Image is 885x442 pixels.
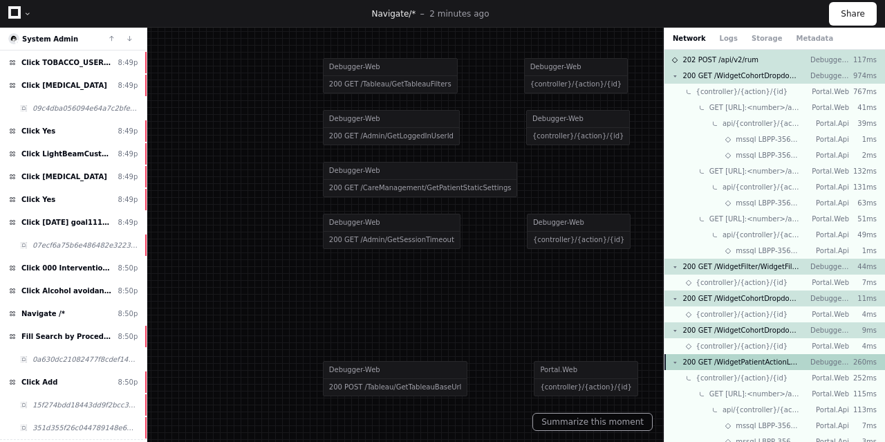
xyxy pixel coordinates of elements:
[810,198,849,208] p: Portal.Api
[810,134,849,145] p: Portal.Api
[21,57,113,68] span: Click TOBACCO_USER_CODE
[21,377,57,387] span: Click Add
[736,246,799,256] span: mssql LBPP-35677LBPortalDev
[682,293,799,304] span: 200 GET /WidgetCohortDropdown/StoreLastSelectedCohortId
[849,182,877,192] p: 131ms
[22,35,78,43] a: System Admin
[810,277,849,288] p: Portal.Web
[810,166,849,176] p: Portal.Web
[118,126,138,136] div: 8:49p
[21,149,113,159] span: Click LightBeamCustom
[849,421,877,431] p: 7ms
[32,103,138,113] span: 09c4dba056094e64a7c2bfebcf923551
[810,214,849,224] p: Portal.Web
[682,55,758,65] span: 202 POST /api/v2/rum
[849,405,877,415] p: 113ms
[810,309,849,320] p: Portal.Web
[429,8,489,19] p: 2 minutes ago
[118,286,138,296] div: 8:50p
[118,309,138,319] div: 8:50p
[696,341,788,351] span: {controller}/{action}/{id}
[810,341,849,351] p: Portal.Web
[810,261,849,272] p: Debugger-Web
[709,389,799,399] span: GET [URL]:<number>/api/Home/GetModule
[118,194,138,205] div: 8:49p
[118,149,138,159] div: 8:49p
[709,102,799,113] span: GET [URL]:<number>/api/Cohort/GetCohortListTimestamp
[696,309,788,320] span: {controller}/{action}/{id}
[849,261,877,272] p: 44ms
[849,230,877,240] p: 49ms
[810,230,849,240] p: Portal.Api
[736,198,799,208] span: mssql LBPP-35677LBPortalDev
[810,55,849,65] p: Debugger-Web
[829,2,877,26] button: Share
[709,166,799,176] span: GET [URL]:<number>/api/Cohort/GetCohortList?
[696,373,788,383] span: {controller}/{action}/{id}
[696,86,788,97] span: {controller}/{action}/{id}
[849,373,877,383] p: 252ms
[118,217,138,228] div: 8:49p
[532,413,653,431] button: Summarize this moment
[810,421,849,431] p: Portal.Api
[32,240,138,250] span: 07ecf6a75b6e486482e32230e0066ce7
[21,194,55,205] span: Click Yes
[810,389,849,399] p: Portal.Web
[21,263,113,273] span: Click 000 Interventions 0703
[849,325,877,335] p: 9ms
[810,325,849,335] p: Debugger-Web
[736,134,799,145] span: mssql LBPP-35677LBPortalDev
[21,217,113,228] span: Click [DATE] goal111111
[682,261,799,272] span: 200 GET /WidgetFilter/WidgetFilter
[849,293,877,304] p: 11ms
[723,405,799,415] span: api/{controller}/{action}/{id}
[810,102,849,113] p: Portal.Web
[849,341,877,351] p: 4ms
[21,172,107,182] span: Click [MEDICAL_DATA]
[752,33,782,44] button: Storage
[21,286,113,296] span: Click Alcohol avoidance maintained
[32,400,138,410] span: 15f274bdd18443dd9f2bcc34c2496938
[118,80,138,91] div: 8:49p
[810,182,849,192] p: Portal.Api
[32,423,138,433] span: 351d355f26c044789148e61152b9da4b
[810,373,849,383] p: Portal.Web
[709,214,799,224] span: GET [URL]:<number>/api/SystemSettings/GetsettingType?
[849,309,877,320] p: 4ms
[849,389,877,399] p: 115ms
[673,33,706,44] button: Network
[723,230,799,240] span: api/{controller}/{action}/{id}
[810,86,849,97] p: Portal.Web
[736,150,799,160] span: mssql LBPP-35677LBPortalDev
[849,166,877,176] p: 132ms
[32,354,138,365] span: 0a630dc21082477f8cdef14506f90e8a
[849,86,877,97] p: 767ms
[723,118,799,129] span: api/{controller}/{action}/{id}
[21,331,113,342] span: Fill Search by Procedure or Code
[696,277,788,288] span: {controller}/{action}/{id}
[810,71,849,81] p: Debugger-Web
[21,309,65,319] span: Navigate /*
[810,405,849,415] p: Portal.Api
[118,331,138,342] div: 8:50p
[849,118,877,129] p: 39ms
[810,150,849,160] p: Portal.Api
[118,57,138,68] div: 8:49p
[720,33,738,44] button: Logs
[810,246,849,256] p: Portal.Api
[849,246,877,256] p: 1ms
[849,102,877,113] p: 41ms
[849,214,877,224] p: 51ms
[723,182,799,192] span: api/{controller}/{action}/{id}
[849,277,877,288] p: 7ms
[682,325,799,335] span: 200 GET /WidgetCohortDropdown/StoreLastSelectedCohortId
[118,377,138,387] div: 8:50p
[118,172,138,182] div: 8:49p
[849,198,877,208] p: 63ms
[810,357,849,367] p: Debugger-Web
[810,118,849,129] p: Portal.Api
[849,357,877,367] p: 260ms
[682,357,799,367] span: 200 GET /WidgetPatientActionList/WidgetPatientActionList
[736,421,799,431] span: mssql LBPP-35677LBPortalDev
